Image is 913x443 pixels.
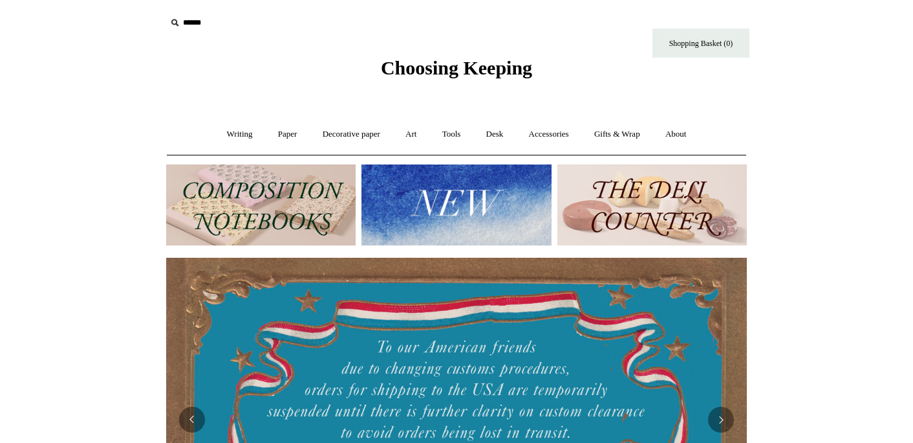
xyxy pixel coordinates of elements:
[381,67,532,76] a: Choosing Keeping
[652,28,749,58] a: Shopping Basket (0)
[166,165,356,245] img: 202302 Composition ledgers.jpg__PID:69722ee6-fa44-49dd-a067-31375e5d54ec
[381,57,532,78] span: Choosing Keeping
[361,165,551,245] img: New.jpg__PID:f73bdf93-380a-4a35-bcfe-7823039498e1
[311,117,392,152] a: Decorative paper
[266,117,309,152] a: Paper
[708,407,734,433] button: Next
[215,117,264,152] a: Writing
[557,165,747,245] img: The Deli Counter
[654,117,698,152] a: About
[394,117,428,152] a: Art
[179,407,205,433] button: Previous
[583,117,652,152] a: Gifts & Wrap
[431,117,473,152] a: Tools
[517,117,581,152] a: Accessories
[475,117,515,152] a: Desk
